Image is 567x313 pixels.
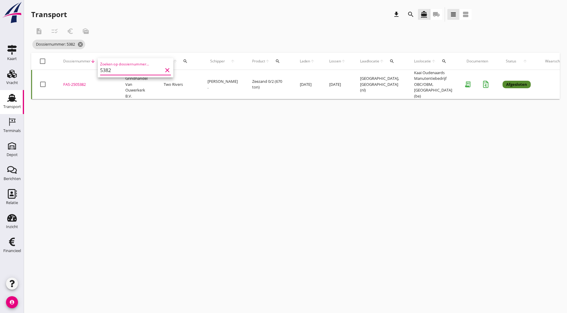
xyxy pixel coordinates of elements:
[310,59,315,64] i: arrow_upward
[6,225,18,229] div: Inzicht
[393,11,400,18] i: download
[353,70,407,99] td: [GEOGRAPHIC_DATA], [GEOGRAPHIC_DATA] (nl)
[275,59,280,64] i: search
[462,78,474,90] i: receipt_long
[91,59,95,64] i: arrow_downward
[520,59,531,64] i: arrow_upward
[3,249,21,253] div: Financieel
[503,81,531,89] div: Afgesloten
[228,59,238,64] i: arrow_upward
[7,57,17,61] div: Kaart
[442,59,446,64] i: search
[164,67,171,74] i: clear
[265,59,270,64] i: arrow_upward
[207,59,228,64] span: Schipper
[341,59,346,64] i: arrow_upward
[462,11,469,18] i: view_agenda
[379,59,384,64] i: arrow_upward
[183,59,188,64] i: search
[63,82,111,88] div: FAS-2505382
[3,129,21,133] div: Terminals
[63,59,91,64] span: Dossiernummer
[6,201,18,205] div: Relatie
[420,11,428,18] i: directions_boat
[329,59,341,64] span: Lossen
[7,153,18,157] div: Depot
[252,59,265,64] span: Product
[414,59,431,64] span: Loslocatie
[300,59,310,64] span: Laden
[118,70,157,99] td: Zand- & Grindhandel Van Ouwerkerk B.V.
[407,70,459,99] td: Kaai Oudenaards Manutentiebedrijf OBC/OBM, [GEOGRAPHIC_DATA] (be)
[4,177,21,181] div: Berichten
[433,11,440,18] i: local_shipping
[407,11,414,18] i: search
[503,59,520,64] span: Status
[31,10,67,19] div: Transport
[173,59,178,64] i: arrow_upward
[1,2,23,24] img: logo-small.a267ee39.svg
[157,70,200,99] td: Two Rivers
[125,54,149,68] div: Klant
[322,70,353,99] td: [DATE]
[3,105,21,109] div: Transport
[6,81,18,85] div: Vracht
[245,70,293,99] td: Zeezand 0/2 (670 ton)
[293,70,322,99] td: [DATE]
[77,41,83,47] i: cancel
[467,59,488,64] div: Documenten
[450,11,457,18] i: view_headline
[32,40,85,49] span: Dossiernummer: 5382
[389,59,394,64] i: search
[360,59,379,64] span: Laadlocatie
[100,65,163,75] input: Zoeken op dossiernummer...
[6,296,18,308] i: account_circle
[200,70,245,99] td: [PERSON_NAME] .
[431,59,436,64] i: arrow_upward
